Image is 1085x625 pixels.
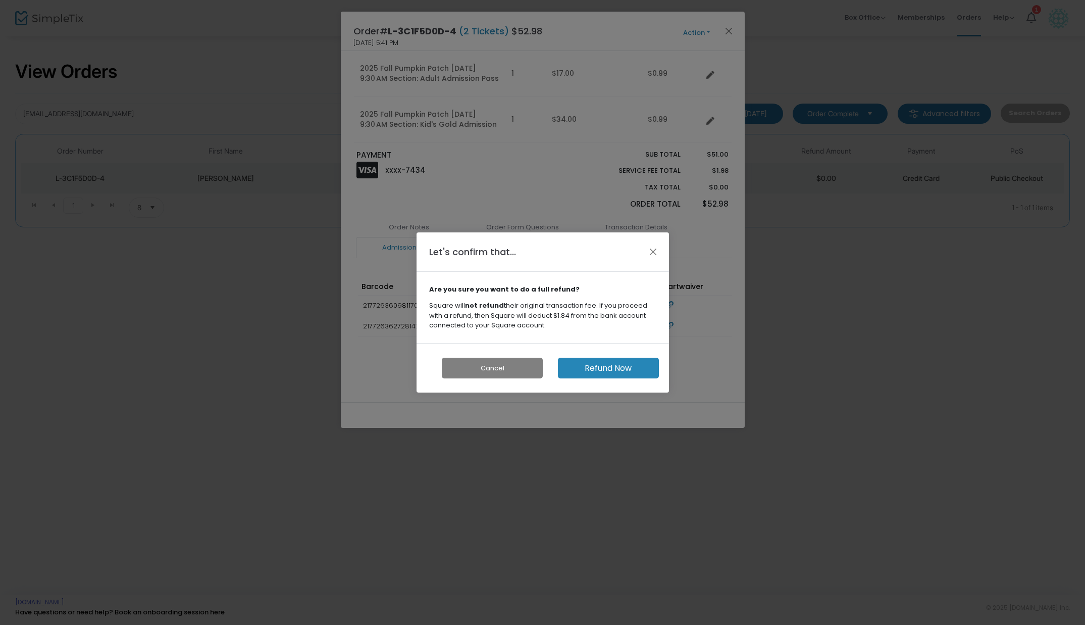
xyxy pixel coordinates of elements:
h4: Let's confirm that... [429,245,516,259]
button: Close [646,245,659,258]
button: Refund Now [558,358,659,378]
button: Cancel [442,358,543,378]
span: Square will their original transaction fee. If you proceed with a refund, then Square will deduct... [429,301,647,330]
strong: not refund [465,301,504,310]
strong: Are you sure you want to do a full refund? [429,284,580,294]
